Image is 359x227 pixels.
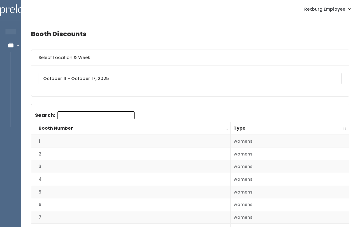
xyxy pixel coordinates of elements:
[31,26,349,42] h4: Booth Discounts
[35,111,135,119] label: Search:
[31,160,231,173] td: 3
[231,173,349,186] td: womens
[231,160,349,173] td: womens
[231,148,349,160] td: womens
[31,122,231,135] th: Booth Number: activate to sort column descending
[298,2,357,16] a: Rexburg Employee
[39,73,342,84] input: October 11 - October 17, 2025
[231,198,349,211] td: womens
[31,148,231,160] td: 2
[31,50,349,65] h6: Select Location & Week
[31,211,231,224] td: 7
[57,111,135,119] input: Search:
[231,186,349,198] td: womens
[31,186,231,198] td: 5
[231,211,349,224] td: womens
[231,135,349,148] td: womens
[231,122,349,135] th: Type: activate to sort column ascending
[304,6,345,12] span: Rexburg Employee
[31,198,231,211] td: 6
[31,135,231,148] td: 1
[31,173,231,186] td: 4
